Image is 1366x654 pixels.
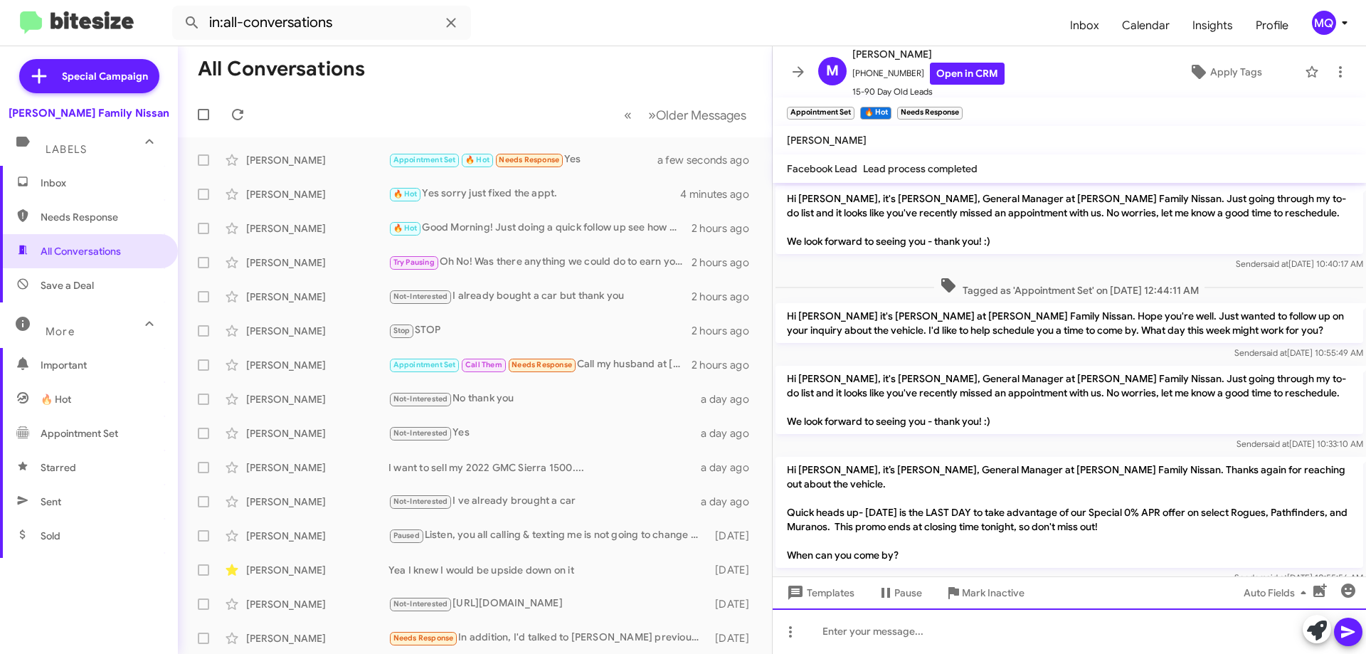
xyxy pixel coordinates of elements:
[388,152,675,168] div: Yes
[41,210,162,224] span: Needs Response
[246,495,388,509] div: [PERSON_NAME]
[692,255,761,270] div: 2 hours ago
[701,392,761,406] div: a day ago
[388,493,701,510] div: I ve already brought a car
[246,324,388,338] div: [PERSON_NAME]
[775,186,1363,254] p: Hi [PERSON_NAME], it's [PERSON_NAME], General Manager at [PERSON_NAME] Family Nissan. Just going ...
[1264,438,1289,449] span: said at
[512,360,572,369] span: Needs Response
[1181,5,1244,46] a: Insights
[708,563,761,577] div: [DATE]
[708,631,761,645] div: [DATE]
[894,580,922,606] span: Pause
[393,531,420,540] span: Paused
[388,425,701,441] div: Yes
[852,85,1005,99] span: 15-90 Day Old Leads
[388,288,692,305] div: I already bought a car but thank you
[388,563,708,577] div: Yea I knew I would be upside down on it
[860,107,891,120] small: 🔥 Hot
[246,597,388,611] div: [PERSON_NAME]
[388,186,680,202] div: Yes sorry just fixed the appt.
[675,153,761,167] div: a few seconds ago
[388,630,708,646] div: In addition, I'd talked to [PERSON_NAME] previously.
[1152,59,1298,85] button: Apply Tags
[388,220,692,236] div: Good Morning! Just doing a quick follow up see how we can earn your business?
[787,162,857,175] span: Facebook Lead
[19,59,159,93] a: Special Campaign
[773,580,866,606] button: Templates
[787,134,867,147] span: [PERSON_NAME]
[1210,59,1262,85] span: Apply Tags
[41,244,121,258] span: All Conversations
[852,63,1005,85] span: [PHONE_NUMBER]
[246,392,388,406] div: [PERSON_NAME]
[393,155,456,164] span: Appointment Set
[393,189,418,199] span: 🔥 Hot
[1312,11,1336,35] div: MQ
[46,325,75,338] span: More
[934,277,1204,297] span: Tagged as 'Appointment Set' on [DATE] 12:44:11 AM
[41,495,61,509] span: Sent
[775,457,1363,568] p: Hi [PERSON_NAME], it’s [PERSON_NAME], General Manager at [PERSON_NAME] Family Nissan. Thanks agai...
[962,580,1024,606] span: Mark Inactive
[388,460,701,475] div: I want to sell my 2022 GMC Sierra 1500....
[826,60,839,83] span: M
[465,360,502,369] span: Call Them
[701,495,761,509] div: a day ago
[615,100,640,130] button: Previous
[1059,5,1111,46] a: Inbox
[393,428,448,438] span: Not-Interested
[863,162,978,175] span: Lead process completed
[1300,11,1350,35] button: MQ
[1244,5,1300,46] a: Profile
[246,153,388,167] div: [PERSON_NAME]
[1234,347,1363,358] span: Sender [DATE] 10:55:49 AM
[393,326,411,335] span: Stop
[640,100,755,130] button: Next
[246,460,388,475] div: [PERSON_NAME]
[648,106,656,124] span: »
[708,529,761,543] div: [DATE]
[1234,572,1363,583] span: Sender [DATE] 10:55:56 AM
[388,322,692,339] div: STOP
[46,143,87,156] span: Labels
[41,460,76,475] span: Starred
[1237,438,1363,449] span: Sender [DATE] 10:33:10 AM
[388,254,692,270] div: Oh No! Was there anything we could do to earn your business sooner?
[465,155,489,164] span: 🔥 Hot
[852,46,1005,63] span: [PERSON_NAME]
[1111,5,1181,46] span: Calendar
[692,324,761,338] div: 2 hours ago
[708,597,761,611] div: [DATE]
[246,290,388,304] div: [PERSON_NAME]
[41,278,94,292] span: Save a Deal
[787,107,854,120] small: Appointment Set
[499,155,559,164] span: Needs Response
[1232,580,1323,606] button: Auto Fields
[1262,572,1287,583] span: said at
[701,460,761,475] div: a day ago
[656,107,746,123] span: Older Messages
[41,176,162,190] span: Inbox
[393,360,456,369] span: Appointment Set
[1244,580,1312,606] span: Auto Fields
[1264,258,1288,269] span: said at
[701,426,761,441] div: a day ago
[41,529,60,543] span: Sold
[692,358,761,372] div: 2 hours ago
[866,580,933,606] button: Pause
[624,106,632,124] span: «
[393,633,454,643] span: Needs Response
[784,580,854,606] span: Templates
[172,6,471,40] input: Search
[692,290,761,304] div: 2 hours ago
[246,529,388,543] div: [PERSON_NAME]
[62,69,148,83] span: Special Campaign
[41,426,118,441] span: Appointment Set
[388,357,692,373] div: Call my husband at [PHONE_NUMBER]
[930,63,1005,85] a: Open in CRM
[246,426,388,441] div: [PERSON_NAME]
[246,358,388,372] div: [PERSON_NAME]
